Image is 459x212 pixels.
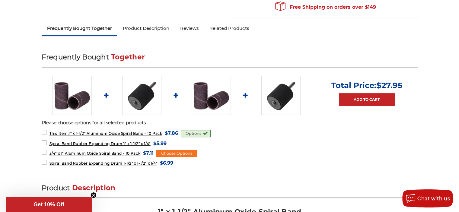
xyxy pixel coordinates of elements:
p: Please choose options for all selected products [42,119,418,126]
span: Spiral Band Rubber Expanding Drum 1-1/2" x 1-1/2" x 1/4" [49,161,157,166]
div: Choose Options [156,150,197,157]
span: $5.99 [153,139,167,147]
div: Options [181,130,211,137]
span: $27.95 [376,81,402,90]
a: Product Description [117,22,174,35]
a: Frequently Bought Together [42,22,117,35]
span: 1" x 1-1/2" Aluminum Oxide Spiral Band - 10 Pack [49,131,162,136]
span: Description [72,184,116,192]
div: Get 10% OffClose teaser [6,197,92,212]
span: Together [111,53,145,61]
span: Spiral Band Rubber Expanding Drum 1" x 1-1/2" x 1/4" [49,141,150,146]
span: $7.86 [165,129,178,137]
span: Get 10% Off [33,201,64,207]
span: Chat with us [417,196,450,201]
a: Related Products [204,22,255,35]
span: $6.99 [160,159,173,167]
p: Total Price: [331,81,402,90]
img: 1" x 1-1/2" Spiral Bands Aluminum Oxide [53,76,92,115]
strong: This Item: [49,131,69,136]
span: $7.11 [143,149,154,157]
a: Add to Cart [339,93,395,106]
a: Reviews [174,22,204,35]
button: Close teaser [91,192,97,198]
span: Free Shipping on orders over $149 [275,1,376,13]
span: Frequently Bought [42,53,109,61]
button: Chat with us [402,189,453,207]
span: 3/4" x 1" Aluminum Oxide Spiral Band - 10 Pack [49,151,140,156]
span: Product [42,184,70,192]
